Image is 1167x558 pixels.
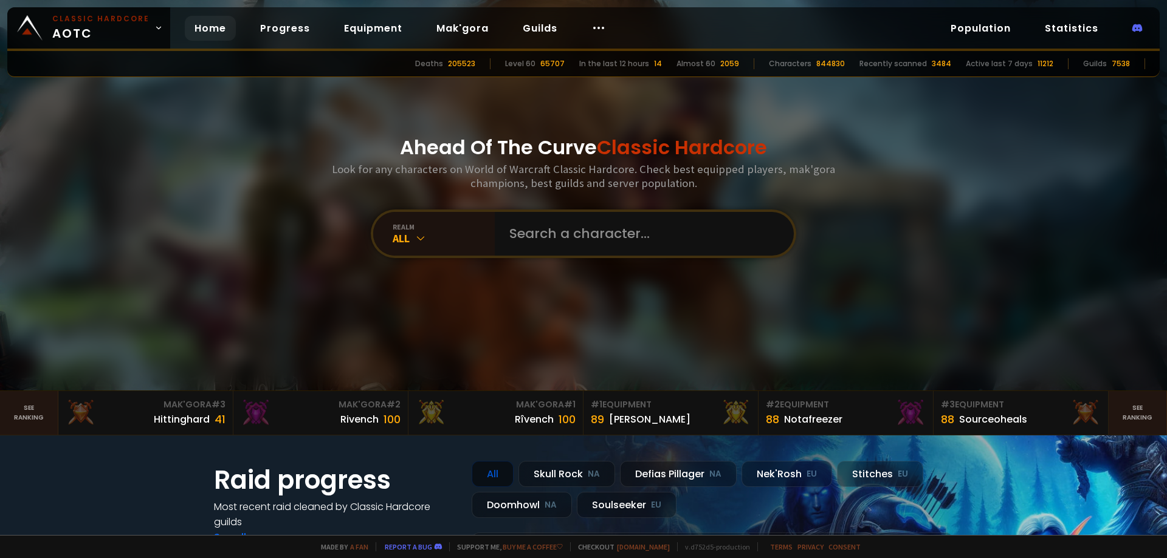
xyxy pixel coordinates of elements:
div: Characters [769,58,811,69]
div: Level 60 [505,58,535,69]
div: Deaths [415,58,443,69]
small: Classic Hardcore [52,13,150,24]
div: 205523 [448,58,475,69]
div: Sourceoheals [959,412,1027,427]
div: All [472,461,514,487]
a: Mak'Gora#2Rivench100 [233,391,408,435]
a: [DOMAIN_NAME] [617,542,670,551]
div: Almost 60 [676,58,715,69]
a: Guilds [513,16,567,41]
span: # 3 [212,398,225,410]
a: Privacy [797,542,824,551]
span: AOTC [52,13,150,43]
div: Recently scanned [859,58,927,69]
div: Mak'Gora [66,398,225,411]
a: Report a bug [385,542,432,551]
a: #1Equipment89[PERSON_NAME] [583,391,759,435]
div: All [393,231,495,245]
div: Doomhowl [472,492,572,518]
div: Soulseeker [577,492,676,518]
h1: Ahead Of The Curve [400,133,767,162]
a: Classic HardcoreAOTC [7,7,170,49]
span: # 1 [564,398,576,410]
div: Rivench [340,412,379,427]
div: 89 [591,411,604,427]
a: #2Equipment88Notafreezer [759,391,934,435]
small: NA [709,468,721,480]
div: Active last 7 days [966,58,1033,69]
small: NA [588,468,600,480]
div: realm [393,222,495,231]
div: Skull Rock [518,461,615,487]
a: Consent [828,542,861,551]
div: Equipment [766,398,926,411]
a: Mak'gora [427,16,498,41]
h4: Most recent raid cleaned by Classic Hardcore guilds [214,499,457,529]
div: Equipment [941,398,1101,411]
span: # 1 [591,398,602,410]
div: Guilds [1083,58,1107,69]
a: Buy me a coffee [503,542,563,551]
div: 88 [941,411,954,427]
div: Equipment [591,398,751,411]
div: 100 [384,411,401,427]
div: Notafreezer [784,412,842,427]
div: [PERSON_NAME] [609,412,690,427]
span: # 2 [387,398,401,410]
a: Home [185,16,236,41]
div: Mak'Gora [416,398,576,411]
a: Statistics [1035,16,1108,41]
span: Checkout [570,542,670,551]
h3: Look for any characters on World of Warcraft Classic Hardcore. Check best equipped players, mak'g... [327,162,840,190]
div: Hittinghard [154,412,210,427]
div: 14 [654,58,662,69]
a: #3Equipment88Sourceoheals [934,391,1109,435]
div: Nek'Rosh [742,461,832,487]
div: 65707 [540,58,565,69]
a: See all progress [214,530,293,544]
div: Defias Pillager [620,461,737,487]
h1: Raid progress [214,461,457,499]
a: a fan [350,542,368,551]
div: 844830 [816,58,845,69]
div: Stitches [837,461,923,487]
span: Support me, [449,542,563,551]
div: 2059 [720,58,739,69]
span: v. d752d5 - production [677,542,750,551]
div: Rîvench [515,412,554,427]
small: NA [545,499,557,511]
a: Equipment [334,16,412,41]
span: Classic Hardcore [597,134,767,161]
small: EU [898,468,908,480]
div: 11212 [1038,58,1053,69]
small: EU [651,499,661,511]
div: 88 [766,411,779,427]
a: Mak'Gora#1Rîvench100 [408,391,583,435]
div: Mak'Gora [241,398,401,411]
div: 3484 [932,58,951,69]
div: In the last 12 hours [579,58,649,69]
div: 41 [215,411,225,427]
a: Seeranking [1109,391,1167,435]
a: Terms [770,542,793,551]
div: 100 [559,411,576,427]
input: Search a character... [502,212,779,256]
div: 7538 [1112,58,1130,69]
small: EU [807,468,817,480]
a: Mak'Gora#3Hittinghard41 [58,391,233,435]
a: Population [941,16,1021,41]
span: # 2 [766,398,780,410]
a: Progress [250,16,320,41]
span: # 3 [941,398,955,410]
span: Made by [314,542,368,551]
